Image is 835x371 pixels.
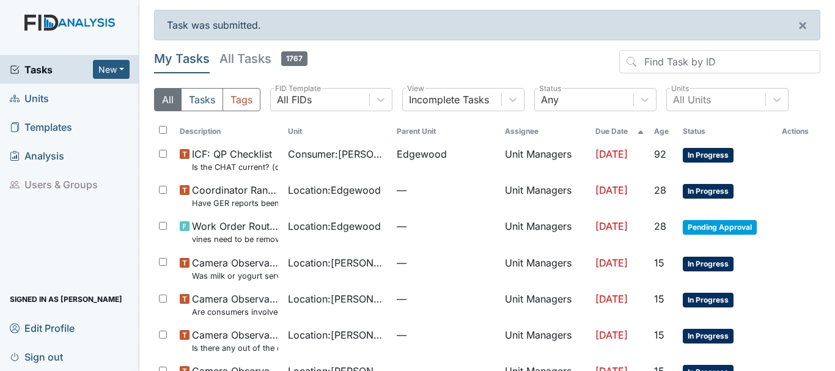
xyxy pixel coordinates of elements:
[678,121,777,142] th: Toggle SortBy
[654,184,666,196] span: 28
[192,270,278,282] small: Was milk or yogurt served at the meal?
[500,178,590,214] td: Unit Managers
[683,329,734,343] span: In Progress
[181,88,223,111] button: Tasks
[397,219,495,233] span: —
[192,292,278,318] span: Camera Observation Are consumers involved in Active Treatment?
[288,183,381,197] span: Location : Edgewood
[192,147,278,173] span: ICF: QP Checklist Is the CHAT current? (document the date in the comment section)
[288,147,386,161] span: Consumer : [PERSON_NAME]
[10,117,72,136] span: Templates
[192,183,278,209] span: Coordinator Random Have GER reports been reviewed by managers within 72 hours of occurrence?
[10,318,75,337] span: Edit Profile
[281,51,307,66] span: 1767
[777,121,820,142] th: Actions
[595,293,628,305] span: [DATE]
[192,233,278,245] small: vines need to be removed around the porch
[595,329,628,341] span: [DATE]
[159,126,167,134] input: Toggle All Rows Selected
[154,50,210,67] h5: My Tasks
[500,214,590,250] td: Unit Managers
[397,183,495,197] span: —
[192,219,278,245] span: Work Order Routine vines need to be removed around the porch
[192,161,278,173] small: Is the CHAT current? (document the date in the comment section)
[288,255,386,270] span: Location : [PERSON_NAME].
[10,146,64,165] span: Analysis
[10,62,93,77] a: Tasks
[649,121,678,142] th: Toggle SortBy
[683,184,734,199] span: In Progress
[683,148,734,163] span: In Progress
[673,92,711,107] div: All Units
[595,257,628,269] span: [DATE]
[619,50,820,73] input: Find Task by ID
[219,50,307,67] h5: All Tasks
[93,60,130,79] button: New
[192,306,278,318] small: Are consumers involved in Active Treatment?
[154,10,820,40] div: Task was submitted.
[154,88,182,111] button: All
[500,287,590,323] td: Unit Managers
[288,328,386,342] span: Location : [PERSON_NAME].
[500,251,590,287] td: Unit Managers
[397,328,495,342] span: —
[10,347,63,366] span: Sign out
[654,220,666,232] span: 28
[541,92,559,107] div: Any
[590,121,649,142] th: Toggle SortBy
[500,323,590,359] td: Unit Managers
[683,220,757,235] span: Pending Approval
[397,147,447,161] span: Edgewood
[10,290,122,309] span: Signed in as [PERSON_NAME]
[785,10,820,40] button: ×
[192,255,278,282] span: Camera Observation Was milk or yogurt served at the meal?
[192,328,278,354] span: Camera Observation Is there any out of the ordinary cell phone usage?
[798,16,807,34] span: ×
[192,197,278,209] small: Have GER reports been reviewed by managers within 72 hours of occurrence?
[10,89,49,108] span: Units
[595,148,628,160] span: [DATE]
[283,121,391,142] th: Toggle SortBy
[654,293,664,305] span: 15
[192,342,278,354] small: Is there any out of the ordinary cell phone usage?
[595,220,628,232] span: [DATE]
[654,148,666,160] span: 92
[683,257,734,271] span: In Progress
[397,255,495,270] span: —
[175,121,283,142] th: Toggle SortBy
[500,142,590,178] td: Unit Managers
[595,184,628,196] span: [DATE]
[154,88,260,111] div: Type filter
[654,257,664,269] span: 15
[409,92,489,107] div: Incomplete Tasks
[500,121,590,142] th: Assignee
[288,292,386,306] span: Location : [PERSON_NAME].
[223,88,260,111] button: Tags
[392,121,500,142] th: Toggle SortBy
[277,92,312,107] div: All FIDs
[683,293,734,307] span: In Progress
[288,219,381,233] span: Location : Edgewood
[397,292,495,306] span: —
[654,329,664,341] span: 15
